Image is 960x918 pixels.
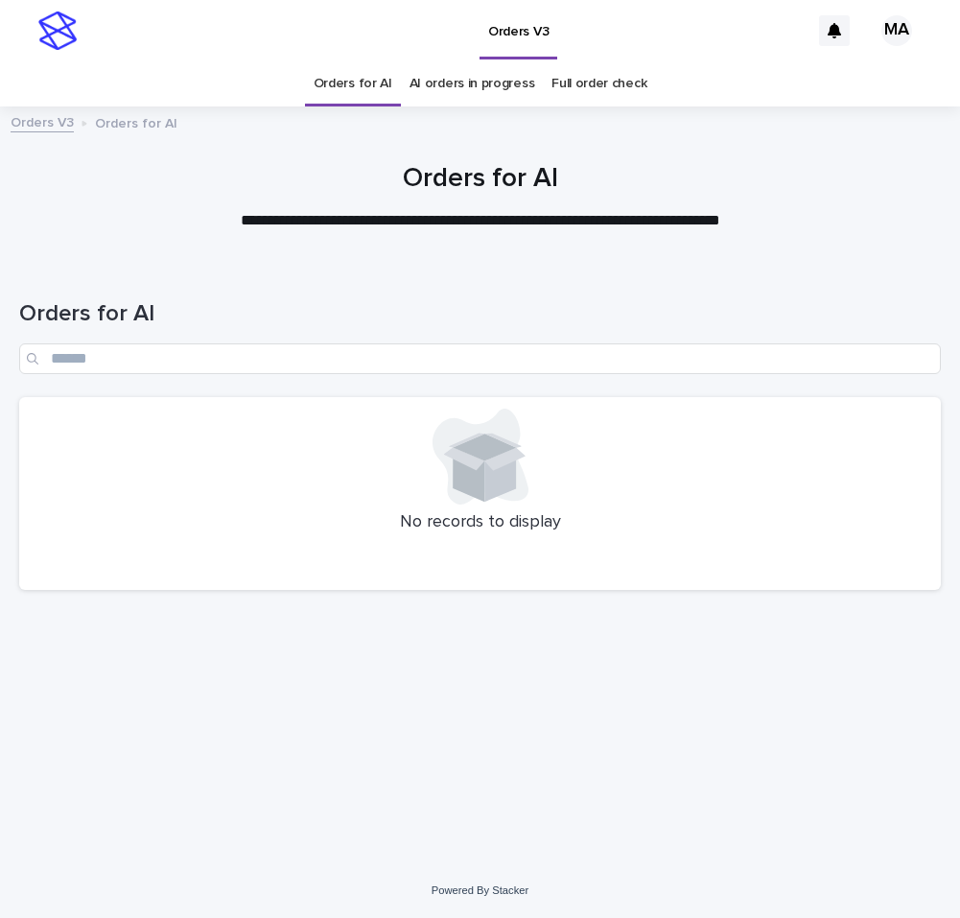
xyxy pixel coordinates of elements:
a: Full order check [551,61,646,106]
h1: Orders for AI [19,300,941,328]
h1: Orders for AI [19,163,941,196]
img: stacker-logo-s-only.png [38,12,77,50]
p: Orders for AI [95,111,177,132]
a: AI orders in progress [410,61,535,106]
a: Orders for AI [314,61,392,106]
input: Search [19,343,941,374]
a: Powered By Stacker [432,884,528,896]
a: Orders V3 [11,110,74,132]
div: MA [881,15,912,46]
p: No records to display [31,512,929,533]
